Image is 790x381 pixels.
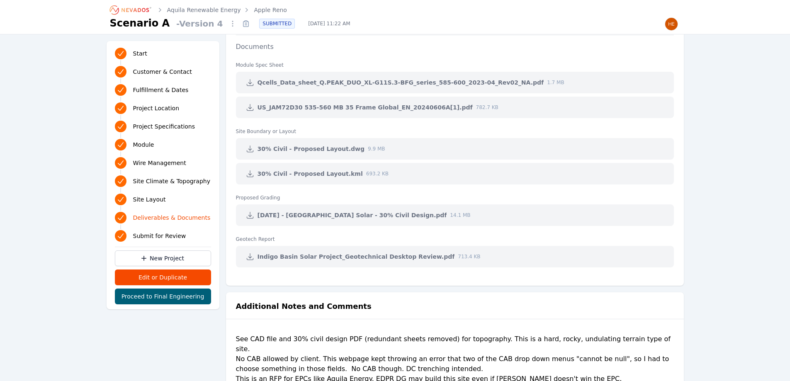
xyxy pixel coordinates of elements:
span: Submit for Review [133,232,186,240]
button: Edit or Duplicate [115,269,211,285]
span: 14.1 MB [450,212,470,218]
span: Deliverables & Documents [133,214,211,222]
nav: Progress [115,46,211,243]
span: Indigo Basin Solar Project_Geotechnical Desktop Review.pdf [258,252,455,261]
span: 1.7 MB [547,79,564,86]
span: US_JAM72D30 535-560 MB 35 Frame Global_EN_20240606A[1].pdf [258,103,473,112]
span: - Version 4 [173,18,226,29]
nav: Breadcrumb [110,3,287,17]
span: [DATE] 11:22 AM [301,20,357,27]
span: 713.4 KB [458,253,480,260]
span: Qcells_Data_sheet_Q.PEAK_DUO_XL-G11S.3-BFG_series_585-600_2023-04_Rev02_NA.pdf [258,78,544,87]
span: Wire Management [133,159,186,167]
span: 782.7 KB [476,104,498,111]
h2: Additional Notes and Comments [236,301,372,312]
span: Customer & Contact [133,68,192,76]
span: [DATE] - [GEOGRAPHIC_DATA] Solar - 30% Civil Design.pdf [258,211,447,219]
a: Aquila Renewable Energy [167,6,241,14]
span: Fulfillment & Dates [133,86,189,94]
dt: Site Boundary or Layout [236,121,674,135]
a: New Project [115,250,211,266]
img: Henar Luque [665,17,678,31]
div: SUBMITTED [259,19,295,29]
span: 9.9 MB [368,146,385,152]
span: Project Location [133,104,180,112]
span: Site Climate & Topography [133,177,210,185]
dt: Module Spec Sheet [236,55,674,68]
span: 30% Civil - Proposed Layout.dwg [258,145,365,153]
span: Module [133,141,154,149]
span: Site Layout [133,195,166,204]
label: Documents [226,43,284,51]
dt: Proposed Grading [236,188,674,201]
span: 693.2 KB [366,170,389,177]
span: Project Specifications [133,122,195,131]
span: 30% Civil - Proposed Layout.kml [258,170,363,178]
span: Start [133,49,147,58]
a: Apple Reno [254,6,287,14]
button: Proceed to Final Engineering [115,289,211,304]
h1: Scenario A [110,17,170,30]
dt: Geotech Report [236,229,674,243]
